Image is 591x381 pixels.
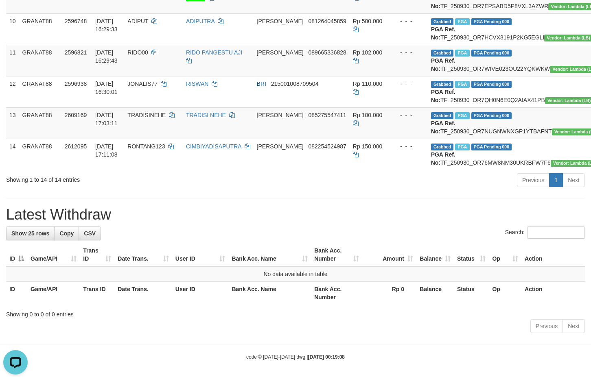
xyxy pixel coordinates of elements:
span: Show 25 rows [11,230,49,237]
td: 12 [6,76,19,107]
div: Showing 0 to 0 of 0 entries [6,307,585,318]
button: Open LiveChat chat widget [3,3,28,28]
small: code © [DATE]-[DATE] dwg | [246,354,345,360]
span: JONALIS77 [127,81,158,87]
a: Previous [530,319,563,333]
td: GRANAT88 [19,107,61,139]
th: Action [521,243,585,266]
b: PGA Ref. No: [431,151,455,166]
b: PGA Ref. No: [431,89,455,103]
a: RISWAN [186,81,208,87]
a: CSV [79,226,101,240]
th: Game/API [27,282,80,305]
th: Date Trans. [114,282,172,305]
a: 1 [549,173,563,187]
span: Grabbed [431,81,454,88]
input: Search: [527,226,585,239]
a: ADIPUTRA [186,18,215,24]
span: [PERSON_NAME] [257,49,304,56]
span: [PERSON_NAME] [257,112,304,118]
th: Bank Acc. Number [311,282,362,305]
div: - - - [394,17,425,25]
th: Trans ID [80,282,114,305]
div: Showing 1 to 14 of 14 entries [6,172,240,184]
span: RIDO00 [127,49,148,56]
a: Next [563,319,585,333]
b: PGA Ref. No: [431,26,455,41]
td: 10 [6,13,19,45]
span: Rp 500.000 [353,18,382,24]
span: Rp 110.000 [353,81,382,87]
span: TRADISINEHE [127,112,166,118]
a: Next [563,173,585,187]
span: Copy [59,230,74,237]
span: PGA Pending [471,18,512,25]
h1: Latest Withdraw [6,207,585,223]
span: [PERSON_NAME] [257,18,304,24]
span: PGA Pending [471,112,512,119]
span: 2596938 [65,81,87,87]
span: [DATE] 16:29:33 [95,18,118,33]
span: Grabbed [431,50,454,57]
span: [DATE] 17:03:11 [95,112,118,126]
span: Copy 081264045859 to clipboard [308,18,346,24]
span: Grabbed [431,112,454,119]
div: - - - [394,111,425,119]
label: Search: [505,226,585,239]
span: Marked by bgndedek [455,18,469,25]
th: Status: activate to sort column ascending [454,243,489,266]
th: Balance [416,282,454,305]
a: RIDO PANGESTU AJI [186,49,242,56]
th: Status [454,282,489,305]
b: PGA Ref. No: [431,57,455,72]
span: 2596748 [65,18,87,24]
th: Date Trans.: activate to sort column ascending [114,243,172,266]
td: 11 [6,45,19,76]
th: Op: activate to sort column ascending [489,243,521,266]
a: TRADISI NEHE [186,112,226,118]
th: ID [6,282,27,305]
span: [DATE] 16:30:01 [95,81,118,95]
strong: [DATE] 00:19:08 [308,354,345,360]
span: ADIPUT [127,18,148,24]
th: Op [489,282,521,305]
th: Amount: activate to sort column ascending [362,243,417,266]
td: 14 [6,139,19,170]
span: BRI [257,81,266,87]
td: No data available in table [6,266,585,282]
span: 2612095 [65,143,87,150]
td: GRANAT88 [19,13,61,45]
span: RONTANG123 [127,143,165,150]
span: Rp 150.000 [353,143,382,150]
span: Rp 102.000 [353,49,382,56]
td: 13 [6,107,19,139]
span: 2596821 [65,49,87,56]
th: Bank Acc. Name: activate to sort column ascending [228,243,311,266]
span: Copy 089665336828 to clipboard [308,49,346,56]
th: Balance: activate to sort column ascending [416,243,454,266]
span: Copy 085275547411 to clipboard [308,112,346,118]
span: PGA Pending [471,81,512,88]
span: Marked by bgndedek [455,50,469,57]
span: PGA Pending [471,50,512,57]
span: 2609169 [65,112,87,118]
a: Copy [54,226,79,240]
th: Game/API: activate to sort column ascending [27,243,80,266]
th: Action [521,282,585,305]
td: GRANAT88 [19,139,61,170]
th: User ID [172,282,229,305]
td: GRANAT88 [19,45,61,76]
th: Trans ID: activate to sort column ascending [80,243,114,266]
a: Show 25 rows [6,226,55,240]
a: CIMBIYADISAPUTRA [186,143,241,150]
span: Marked by bgndany [455,81,469,88]
span: Copy 215001008709504 to clipboard [271,81,319,87]
div: - - - [394,142,425,150]
span: Grabbed [431,18,454,25]
div: - - - [394,48,425,57]
th: Rp 0 [362,282,417,305]
span: [DATE] 17:11:08 [95,143,118,158]
span: Rp 100.000 [353,112,382,118]
span: Marked by bgndedek [455,144,469,150]
b: PGA Ref. No: [431,120,455,135]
